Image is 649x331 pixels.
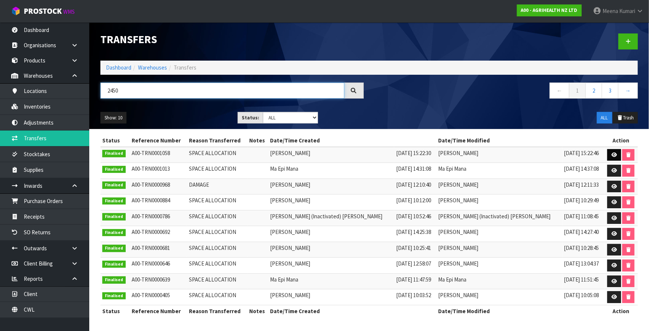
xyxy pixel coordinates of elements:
[394,289,436,305] td: [DATE] 10:03:52
[619,7,635,15] span: Kumari
[268,195,394,211] td: [PERSON_NAME]
[394,226,436,242] td: [DATE] 14:25:38
[63,8,75,15] small: WMS
[436,242,562,258] td: [PERSON_NAME]
[562,289,604,305] td: [DATE] 10:05:08
[247,305,268,317] th: Notes
[102,261,126,268] span: Finalised
[394,273,436,289] td: [DATE] 11:47:59
[100,112,126,124] button: Show: 10
[436,210,562,226] td: [PERSON_NAME] (Inactivated) [PERSON_NAME]
[102,292,126,300] span: Finalised
[102,197,126,205] span: Finalised
[187,163,247,179] td: SPACE ALLOCATION
[569,83,586,99] a: 1
[268,226,394,242] td: [PERSON_NAME]
[268,242,394,258] td: [PERSON_NAME]
[618,83,638,99] a: →
[187,195,247,211] td: SPACE ALLOCATION
[11,6,20,16] img: cube-alt.png
[130,226,187,242] td: A00-TRN0000692
[517,4,582,16] a: A00 - AGRIHEALTH NZ LTD
[436,179,562,195] td: [PERSON_NAME]
[436,289,562,305] td: [PERSON_NAME]
[102,181,126,189] span: Finalised
[394,163,436,179] td: [DATE] 14:31:08
[187,179,247,195] td: DAMAGE
[187,258,247,274] td: SPACE ALLOCATION
[268,273,394,289] td: Ma Epi Mana
[562,226,604,242] td: [DATE] 14:27:40
[130,163,187,179] td: A00-TRN0001013
[394,195,436,211] td: [DATE] 10:12:00
[436,163,562,179] td: Ma Epi Mana
[130,273,187,289] td: A00-TRN0000639
[187,226,247,242] td: SPACE ALLOCATION
[436,258,562,274] td: [PERSON_NAME]
[597,112,612,124] button: ALL
[187,289,247,305] td: SPACE ALLOCATION
[268,289,394,305] td: [PERSON_NAME]
[174,64,196,71] span: Transfers
[436,305,604,317] th: Date/Time Modified
[521,7,578,13] strong: A00 - AGRIHEALTH NZ LTD
[130,195,187,211] td: A00-TRN0000884
[436,226,562,242] td: [PERSON_NAME]
[268,210,394,226] td: [PERSON_NAME] (Inactivated) [PERSON_NAME]
[187,305,247,317] th: Reason Transferred
[268,258,394,274] td: [PERSON_NAME]
[100,83,344,99] input: Search transfers
[394,179,436,195] td: [DATE] 12:10:40
[130,242,187,258] td: A00-TRN0000681
[268,135,436,147] th: Date/Time Created
[268,179,394,195] td: [PERSON_NAME]
[375,83,638,101] nav: Page navigation
[130,147,187,163] td: A00-TRN0001058
[130,179,187,195] td: A00-TRN0000968
[187,135,247,147] th: Reason Transferred
[562,147,604,163] td: [DATE] 15:22:46
[242,115,259,121] strong: Status:
[562,163,604,179] td: [DATE] 14:37:08
[130,135,187,147] th: Reference Number
[102,213,126,221] span: Finalised
[562,210,604,226] td: [DATE] 11:08:45
[602,83,619,99] a: 3
[247,135,268,147] th: Notes
[102,150,126,157] span: Finalised
[130,210,187,226] td: A00-TRN0000786
[102,245,126,252] span: Finalised
[562,273,604,289] td: [DATE] 11:51:45
[187,210,247,226] td: SPACE ALLOCATION
[187,273,247,289] td: SPACE ALLOCATION
[613,112,638,124] button: Trash
[585,83,602,99] a: 2
[604,305,638,317] th: Action
[102,166,126,173] span: Finalised
[436,135,604,147] th: Date/Time Modified
[100,33,364,45] h1: Transfers
[394,258,436,274] td: [DATE] 12:58:07
[102,276,126,284] span: Finalised
[394,242,436,258] td: [DATE] 10:25:41
[102,229,126,237] span: Finalised
[130,258,187,274] td: A00-TRN0000646
[100,305,130,317] th: Status
[187,242,247,258] td: SPACE ALLOCATION
[187,147,247,163] td: SPACE ALLOCATION
[130,305,187,317] th: Reference Number
[436,147,562,163] td: [PERSON_NAME]
[394,147,436,163] td: [DATE] 15:22:30
[130,289,187,305] td: A00-TRN0000405
[268,147,394,163] td: [PERSON_NAME]
[550,83,569,99] a: ←
[562,179,604,195] td: [DATE] 12:11:33
[100,135,130,147] th: Status
[436,273,562,289] td: Ma Epi Mana
[138,64,167,71] a: Warehouses
[24,6,62,16] span: ProStock
[562,195,604,211] td: [DATE] 10:29:49
[562,258,604,274] td: [DATE] 13:04:37
[603,7,618,15] span: Meena
[604,135,638,147] th: Action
